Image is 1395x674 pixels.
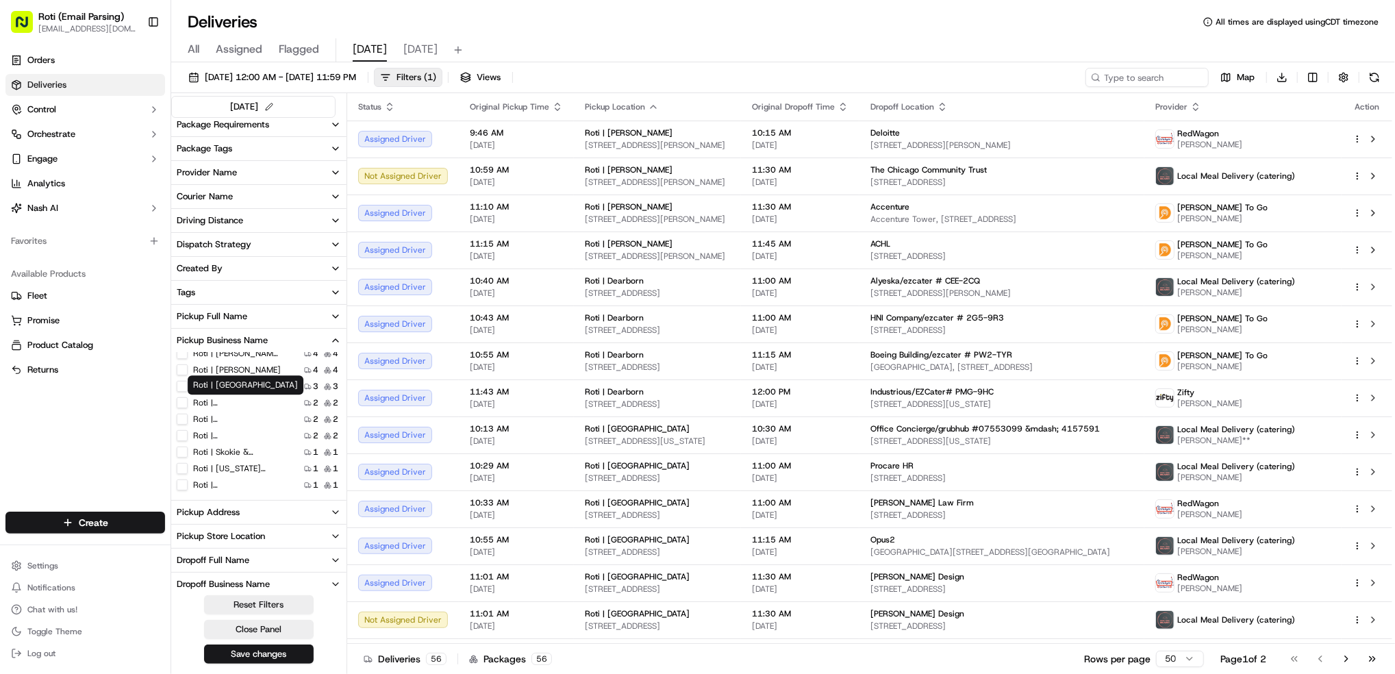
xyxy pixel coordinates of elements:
span: [PERSON_NAME] [1177,583,1242,594]
button: Dropoff Business Name [171,573,347,596]
span: The Chicago Community Trust [870,164,987,175]
span: Notifications [27,582,75,593]
span: [STREET_ADDRESS] [585,325,730,336]
span: 10:33 AM [470,497,563,508]
span: [DATE] [470,251,563,262]
span: 2 [313,397,318,408]
div: Tags [177,286,195,299]
button: Package Requirements [171,113,347,136]
span: [PERSON_NAME] To Go [1177,202,1268,213]
span: [STREET_ADDRESS] [870,473,1133,484]
button: Pickup Full Name [171,305,347,328]
span: Roti | Dearborn [585,312,644,323]
span: 11:01 AM [470,571,563,582]
div: Provider Name [177,166,237,179]
span: [STREET_ADDRESS] [585,399,730,410]
div: Courier Name [177,190,233,203]
span: 11:00 AM [752,497,849,508]
span: 2 [333,430,338,441]
span: Returns [27,364,58,376]
span: [PERSON_NAME] [1177,509,1242,520]
div: Dropoff Full Name [177,554,249,566]
div: Package Tags [177,142,232,155]
span: Analytics [27,177,65,190]
span: [PERSON_NAME] [1177,398,1242,409]
span: Local Meal Delivery (catering) [1177,424,1295,435]
span: Filters [397,71,436,84]
span: 11:15 AM [752,349,849,360]
button: Engage [5,148,165,170]
a: Product Catalog [11,339,160,351]
span: [DATE] [470,510,563,521]
span: [PERSON_NAME]** [1177,435,1295,446]
span: All times are displayed using CDT timezone [1216,16,1379,27]
span: 2 [333,414,338,425]
button: Created By [171,257,347,280]
span: [DATE] [752,214,849,225]
button: Tags [171,281,347,304]
label: Roti | [PERSON_NAME] [193,364,281,375]
img: lmd_logo.png [1156,426,1174,444]
span: [DATE] [752,177,849,188]
input: Got a question? Start typing here... [36,88,247,103]
span: RedWagon [1177,572,1219,583]
a: 💻API Documentation [110,193,225,218]
span: Flagged [279,41,319,58]
div: Packages [469,652,552,666]
span: Roti | Dearborn [585,349,644,360]
div: Pickup Address [177,506,240,519]
button: Refresh [1365,68,1384,87]
div: Dropoff Business Name [177,578,270,590]
span: 11:00 AM [752,460,849,471]
img: ddtg_logo_v2.png [1156,315,1174,333]
label: Roti | [US_STATE][GEOGRAPHIC_DATA] [193,463,281,474]
h1: Deliveries [188,11,257,33]
button: Create [5,512,165,534]
span: Roti | [GEOGRAPHIC_DATA] [585,460,690,471]
span: Roti (Email Parsing) [38,10,124,23]
span: 2 [313,430,318,441]
img: time_to_eat_nevada_logo [1156,500,1174,518]
div: Deliveries [364,652,447,666]
span: [PERSON_NAME] [1177,250,1268,261]
img: ddtg_logo_v2.png [1156,241,1174,259]
span: 1 [333,447,338,458]
span: [STREET_ADDRESS][PERSON_NAME] [585,214,730,225]
div: We're available if you need us! [47,145,173,155]
a: Promise [11,314,160,327]
span: Original Dropoff Time [752,101,835,112]
button: Pickup Business Name [171,329,347,352]
span: [STREET_ADDRESS][US_STATE] [585,436,730,447]
span: 1 [313,479,318,490]
button: Toggle Theme [5,622,165,641]
span: 10:13 AM [470,423,563,434]
span: [DATE] [470,362,563,373]
div: 📗 [14,200,25,211]
span: [STREET_ADDRESS] [870,251,1133,262]
button: Pickup Store Location [171,525,347,548]
span: [PERSON_NAME] Design [870,571,964,582]
span: Provider [1155,101,1187,112]
span: Accenture [870,201,909,212]
span: Pylon [136,232,166,242]
span: Roti | [GEOGRAPHIC_DATA] [585,571,690,582]
button: [EMAIL_ADDRESS][DOMAIN_NAME] [38,23,136,34]
span: [STREET_ADDRESS][PERSON_NAME] [585,251,730,262]
span: [DATE] [470,547,563,558]
span: Roti | [GEOGRAPHIC_DATA] [585,608,690,619]
img: Nash [14,14,41,41]
button: Notifications [5,578,165,597]
div: Dispatch Strategy [177,238,251,251]
span: [DATE] [470,584,563,595]
span: Status [358,101,381,112]
span: ( 1 ) [424,71,436,84]
button: [DATE] 12:00 AM - [DATE] 11:59 PM [182,68,362,87]
span: [PERSON_NAME] To Go [1177,313,1268,324]
span: Deloitte [870,127,900,138]
div: Page 1 of 2 [1220,652,1266,666]
button: Log out [5,644,165,663]
span: [PERSON_NAME] [1177,324,1268,335]
button: Reset Filters [204,595,314,614]
span: Roti | [GEOGRAPHIC_DATA] [585,497,690,508]
span: Engage [27,153,58,165]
